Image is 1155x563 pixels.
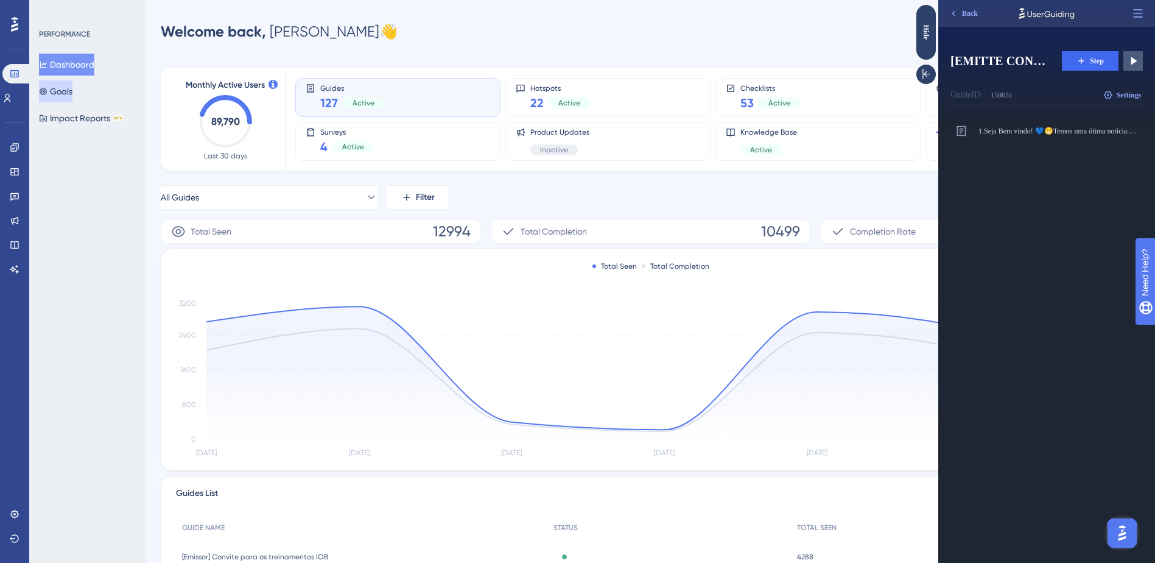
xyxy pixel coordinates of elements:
span: Completion Rate [850,224,916,239]
button: Impact ReportsBETA [39,107,124,129]
button: All Guides [161,185,377,210]
div: [PERSON_NAME] 👋 [161,22,398,41]
span: Settings [178,90,203,100]
span: Knowledge Base [740,127,797,137]
tspan: 3200 [179,299,196,308]
span: Checklists [740,83,800,92]
span: Step [152,56,166,66]
button: Settings [163,85,205,105]
tspan: 0 [191,435,196,444]
tspan: [DATE] [501,448,522,457]
tspan: [DATE] [654,448,675,457]
tspan: [DATE] [196,448,217,457]
span: 1. Seja Bem vindo! 💙😁Temos uma ótima notícia: você ganhou um kit especial para testar nossos sist... [40,126,200,136]
div: BETA [113,115,124,121]
span: Inactive [540,145,568,155]
span: Active [558,98,580,108]
button: Filter [387,185,448,210]
button: Goals [39,80,72,102]
button: Step [124,51,180,71]
span: All Guides [161,190,199,205]
span: Filter [416,190,435,205]
text: 89,790 [211,116,240,127]
div: 150631 [52,90,74,100]
button: Dashboard [39,54,94,76]
span: 4288 [797,552,813,562]
span: Total Seen [191,224,231,239]
iframe: UserGuiding AI Assistant Launcher [1104,515,1140,551]
div: PERFORMANCE [39,29,90,39]
span: 53 [740,94,754,112]
tspan: [DATE] [349,448,370,457]
span: Add a button to this step that will not show this guide again to the user who clicks it. [15,6,155,26]
span: Back [24,9,40,18]
span: [Emissor] Convite para os treinamentos IOB [182,552,328,562]
span: 12994 [433,222,471,241]
span: Product Updates [530,127,589,137]
span: 22 [530,94,544,112]
tspan: [DATE] [807,448,827,457]
span: Need Help? [29,3,76,18]
span: Monthly Active Users [186,78,265,93]
span: Guides [320,83,384,92]
span: [EMITTE CONTÁBIL] teste [12,52,114,69]
span: Active [342,142,364,152]
span: 4 [320,138,328,155]
span: Active [768,98,790,108]
div: Total Seen [592,261,637,271]
span: Last 30 days [204,151,247,161]
div: Guide ID: [12,88,44,102]
span: 10499 [761,222,800,241]
tspan: 800 [182,400,196,409]
button: Back [5,4,45,23]
div: Total Completion [642,261,709,271]
span: Active [750,145,772,155]
span: GUIDE NAME [182,523,225,533]
span: Active [353,98,374,108]
tspan: 1600 [180,366,196,374]
span: Total Completion [521,224,587,239]
span: Hotspots [530,83,590,92]
span: Surveys [320,127,374,136]
span: Welcome back, [161,23,266,40]
span: 127 [320,94,338,112]
span: Guides List [176,486,218,506]
span: STATUS [553,523,578,533]
tspan: 2400 [178,331,196,339]
span: TOTAL SEEN [797,523,837,533]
